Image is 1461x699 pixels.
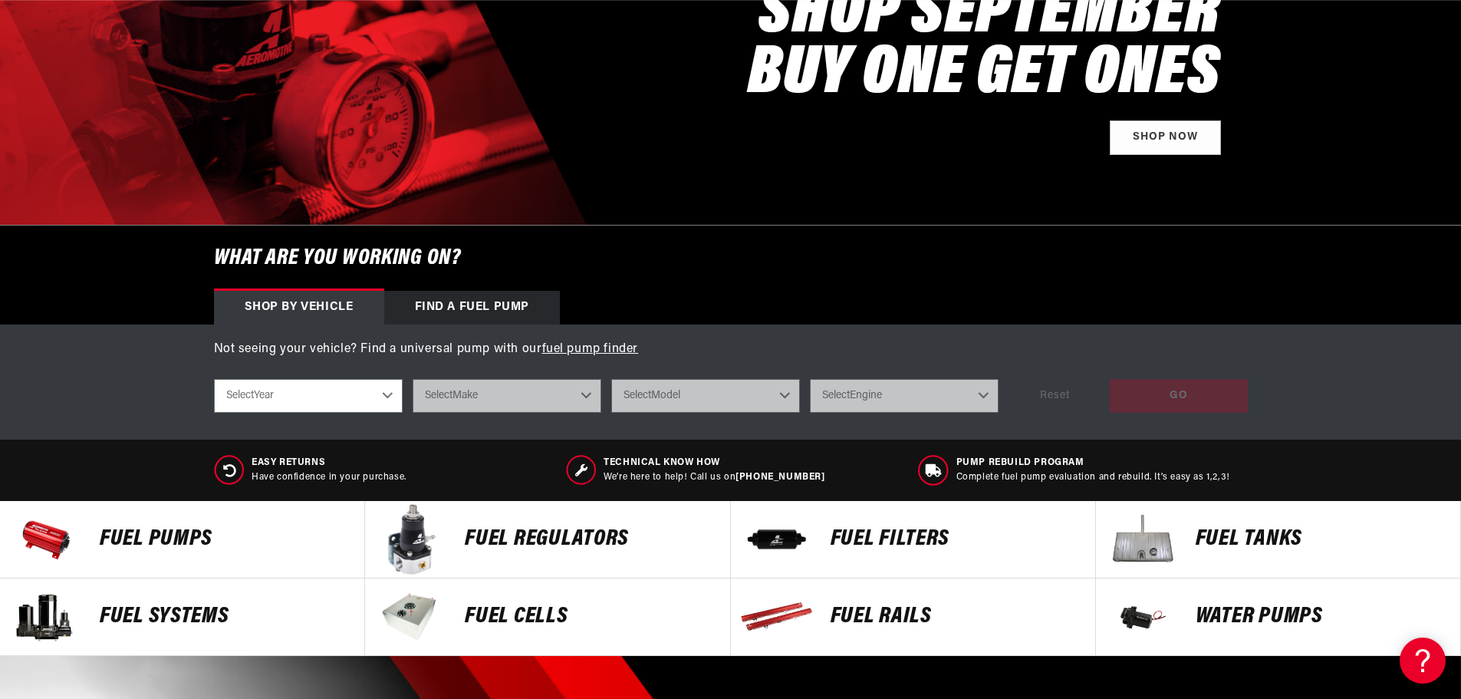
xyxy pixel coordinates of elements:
img: Fuel Systems [8,579,84,655]
a: [PHONE_NUMBER] [735,473,824,482]
a: FUEL REGULATORS FUEL REGULATORS [365,501,730,579]
span: Pump Rebuild program [956,457,1230,470]
div: Find a Fuel Pump [384,291,561,325]
img: Fuel Pumps [8,501,84,578]
p: FUEL Rails [831,605,1080,628]
h6: What are you working on? [176,226,1286,291]
p: Fuel Pumps [100,528,349,551]
p: FUEL REGULATORS [465,528,714,551]
p: Fuel Tanks [1196,528,1445,551]
img: FUEL Cells [373,579,449,655]
a: FUEL Cells FUEL Cells [365,579,730,656]
a: fuel pump finder [542,343,639,355]
select: Engine [810,379,999,413]
img: Water Pumps [1104,579,1180,655]
img: Fuel Tanks [1104,501,1180,578]
img: FUEL REGULATORS [373,501,449,578]
p: Fuel Systems [100,605,349,628]
a: FUEL FILTERS FUEL FILTERS [731,501,1096,579]
a: Water Pumps Water Pumps [1096,579,1461,656]
a: FUEL Rails FUEL Rails [731,579,1096,656]
p: Have confidence in your purchase. [252,471,406,484]
p: Not seeing your vehicle? Find a universal pump with our [214,340,1248,360]
a: Fuel Tanks Fuel Tanks [1096,501,1461,579]
p: We’re here to help! Call us on [604,471,824,484]
img: FUEL Rails [739,579,815,655]
a: Shop Now [1110,120,1221,155]
select: Year [214,379,403,413]
div: Shop by vehicle [214,291,384,325]
select: Make [413,379,601,413]
span: Easy Returns [252,457,406,470]
img: FUEL FILTERS [739,501,815,578]
p: Complete fuel pump evaluation and rebuild. It's easy as 1,2,3! [956,471,1230,484]
p: FUEL Cells [465,605,714,628]
p: FUEL FILTERS [831,528,1080,551]
span: Technical Know How [604,457,824,470]
select: Model [611,379,800,413]
p: Water Pumps [1196,605,1445,628]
